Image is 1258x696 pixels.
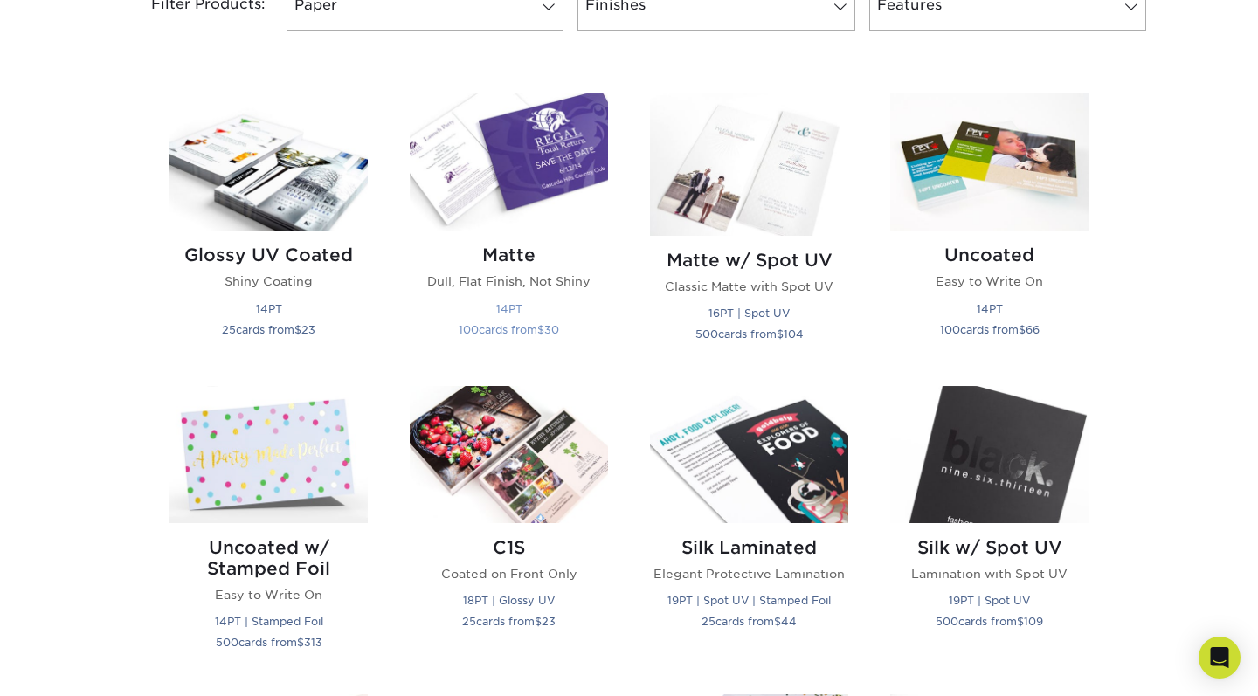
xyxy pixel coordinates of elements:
[169,93,368,231] img: Glossy UV Coated Postcards
[781,615,797,628] span: 44
[410,386,608,523] img: C1S Postcards
[949,594,1030,607] small: 19PT | Spot UV
[695,327,718,341] span: 500
[169,272,368,290] p: Shiny Coating
[301,323,315,336] span: 23
[410,93,608,231] img: Matte Postcards
[784,327,804,341] span: 104
[535,615,542,628] span: $
[169,386,368,523] img: Uncoated w/ Stamped Foil Postcards
[1019,323,1026,336] span: $
[940,323,960,336] span: 100
[459,323,479,336] span: 100
[890,565,1089,582] p: Lamination with Spot UV
[410,245,608,265] h2: Matte
[169,245,368,265] h2: Glossy UV Coated
[1024,615,1043,628] span: 109
[890,93,1089,365] a: Uncoated Postcards Uncoated Easy to Write On 14PT 100cards from$66
[650,278,848,295] p: Classic Matte with Spot UV
[294,323,301,336] span: $
[650,93,848,365] a: Matte w/ Spot UV Postcards Matte w/ Spot UV Classic Matte with Spot UV 16PT | Spot UV 500cards fr...
[169,586,368,603] p: Easy to Write On
[1026,323,1040,336] span: 66
[650,537,848,558] h2: Silk Laminated
[936,615,958,628] span: 500
[890,93,1089,231] img: Uncoated Postcards
[216,636,322,649] small: cards from
[940,323,1040,336] small: cards from
[544,323,559,336] span: 30
[650,386,848,673] a: Silk Laminated Postcards Silk Laminated Elegant Protective Lamination 19PT | Spot UV | Stamped Fo...
[169,386,368,673] a: Uncoated w/ Stamped Foil Postcards Uncoated w/ Stamped Foil Easy to Write On 14PT | Stamped Foil ...
[410,272,608,290] p: Dull, Flat Finish, Not Shiny
[1199,637,1241,679] div: Open Intercom Messenger
[890,272,1089,290] p: Easy to Write On
[216,636,238,649] span: 500
[256,302,282,315] small: 14PT
[410,386,608,673] a: C1S Postcards C1S Coated on Front Only 18PT | Glossy UV 25cards from$23
[496,302,522,315] small: 14PT
[463,594,555,607] small: 18PT | Glossy UV
[890,386,1089,673] a: Silk w/ Spot UV Postcards Silk w/ Spot UV Lamination with Spot UV 19PT | Spot UV 500cards from$109
[650,93,848,235] img: Matte w/ Spot UV Postcards
[650,250,848,271] h2: Matte w/ Spot UV
[650,386,848,523] img: Silk Laminated Postcards
[542,615,556,628] span: 23
[708,307,790,320] small: 16PT | Spot UV
[537,323,544,336] span: $
[410,93,608,365] a: Matte Postcards Matte Dull, Flat Finish, Not Shiny 14PT 100cards from$30
[890,386,1089,523] img: Silk w/ Spot UV Postcards
[702,615,797,628] small: cards from
[297,636,304,649] span: $
[410,565,608,582] p: Coated on Front Only
[777,327,784,341] span: $
[1017,615,1024,628] span: $
[459,323,559,336] small: cards from
[462,615,556,628] small: cards from
[222,323,315,336] small: cards from
[977,302,1003,315] small: 14PT
[890,245,1089,265] h2: Uncoated
[695,327,804,341] small: cards from
[462,615,476,628] span: 25
[169,537,368,579] h2: Uncoated w/ Stamped Foil
[702,615,715,628] span: 25
[936,615,1043,628] small: cards from
[169,93,368,365] a: Glossy UV Coated Postcards Glossy UV Coated Shiny Coating 14PT 25cards from$23
[650,565,848,582] p: Elegant Protective Lamination
[304,636,322,649] span: 313
[215,615,323,628] small: 14PT | Stamped Foil
[222,323,236,336] span: 25
[890,537,1089,558] h2: Silk w/ Spot UV
[410,537,608,558] h2: C1S
[774,615,781,628] span: $
[667,594,831,607] small: 19PT | Spot UV | Stamped Foil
